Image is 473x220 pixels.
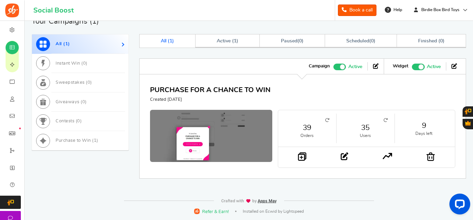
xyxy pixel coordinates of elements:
[465,121,471,125] span: Gratisfaction
[65,42,68,46] span: 1
[83,61,86,66] span: 0
[169,39,172,43] span: 1
[395,114,453,143] li: 9
[221,199,277,203] img: img-footer.webp
[56,61,88,66] span: Instant Win ( )
[392,7,402,13] span: Help
[348,63,362,71] span: Active
[92,17,97,25] span: 1
[194,208,229,215] a: Refer & Earn!
[19,128,21,129] em: New
[346,39,369,43] span: Scheduled
[309,63,330,70] strong: Campaign
[56,138,98,143] span: Purchase to Win ( )
[32,18,99,25] h2: Your Campaigns ( )
[382,4,406,15] a: Help
[440,39,443,43] span: 0
[235,211,236,212] span: |
[243,209,304,214] span: Installed on Ecwid by Lightspeed
[56,80,92,85] span: Sweepstakes ( )
[444,191,473,220] iframe: LiveChat chat widget
[299,39,302,43] span: 0
[427,63,441,71] span: Active
[33,7,74,14] h1: Social Boost
[56,119,82,123] span: Contests ( )
[338,5,376,16] a: Book a call
[281,39,304,43] span: ( )
[88,80,91,85] span: 0
[281,39,297,43] span: Paused
[418,39,444,43] span: Finished ( )
[402,131,446,137] small: Days left
[285,123,329,133] a: 39
[150,87,271,93] a: PURCHASE FOR A CHANCE TO WIN
[94,138,97,143] span: 1
[371,39,374,43] span: 0
[161,39,174,43] span: All ( )
[82,100,85,104] span: 0
[234,39,236,43] span: 1
[388,62,446,71] li: Widget activated
[285,133,329,139] small: Orders
[418,7,462,13] span: Birdie Box Bird Toys
[56,42,70,46] span: All ( )
[5,3,19,17] img: Social Boost
[56,100,87,104] span: Giveaways ( )
[77,119,80,123] span: 0
[343,123,388,133] a: 35
[217,39,238,43] span: Active ( )
[463,119,473,129] button: Gratisfaction
[346,39,375,43] span: ( )
[343,133,388,139] small: Users
[150,97,271,103] p: Created [DATE]
[393,63,408,70] strong: Widget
